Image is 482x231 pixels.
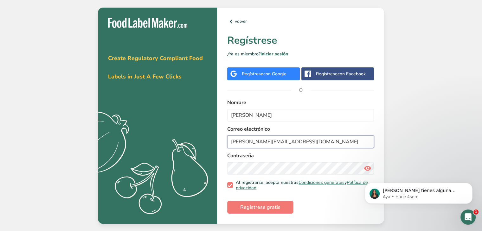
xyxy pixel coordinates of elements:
label: Nombre [227,99,374,106]
span: Regístrese gratis [240,203,280,211]
span: con Google [263,71,286,77]
button: Regístrese gratis [227,201,293,214]
h1: Regístrese [227,33,374,48]
span: Al registrarse, acepta nuestras y [233,180,372,191]
div: Regístrese [242,71,286,77]
a: Política de privacidad [236,179,368,191]
input: email@example.com [227,135,374,148]
input: John Doe [227,109,374,122]
p: ¿Ya es miembro? [227,51,374,57]
img: Food Label Maker [108,18,187,28]
label: Contraseña [227,152,374,159]
span: con Facebook [337,71,366,77]
span: 1 [473,209,479,215]
iframe: Intercom notifications mensaje [355,170,482,214]
a: Condiciones generales [299,179,344,185]
label: Correo electrónico [227,125,374,133]
a: Iniciar sesión [260,51,288,57]
span: O [291,81,310,100]
div: Regístrese [316,71,366,77]
a: volver [227,18,374,25]
span: Create Regulatory Compliant Food Labels in Just A Few Clicks [108,54,203,80]
iframe: Intercom live chat [460,209,476,225]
